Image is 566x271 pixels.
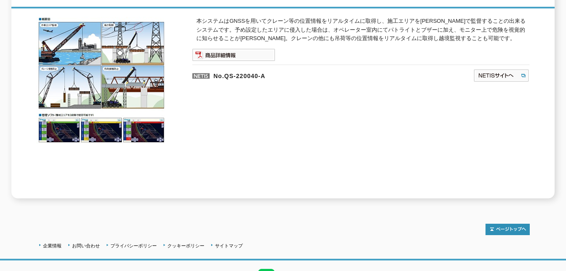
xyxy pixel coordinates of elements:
[192,49,275,61] img: 商品詳細情報システム
[192,65,392,85] p: No.QS-220040-A
[110,243,157,248] a: プライバシーポリシー
[192,53,275,60] a: 商品詳細情報システム
[36,17,167,144] img: 施工エリア安全監視システム スカイウォッチ
[473,69,529,82] img: NETISサイトへ
[43,243,62,248] a: 企業情報
[72,243,100,248] a: お問い合わせ
[215,243,243,248] a: サイトマップ
[196,17,529,43] p: 本システムはGNSSを用いてクレーン等の位置情報をリアルタイムに取得し、施工エリアを[PERSON_NAME]で監督することの出来るシステムです。予め設定したエリアに侵入した場合は、オペレーター...
[486,224,530,235] img: トップページへ
[167,243,204,248] a: クッキーポリシー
